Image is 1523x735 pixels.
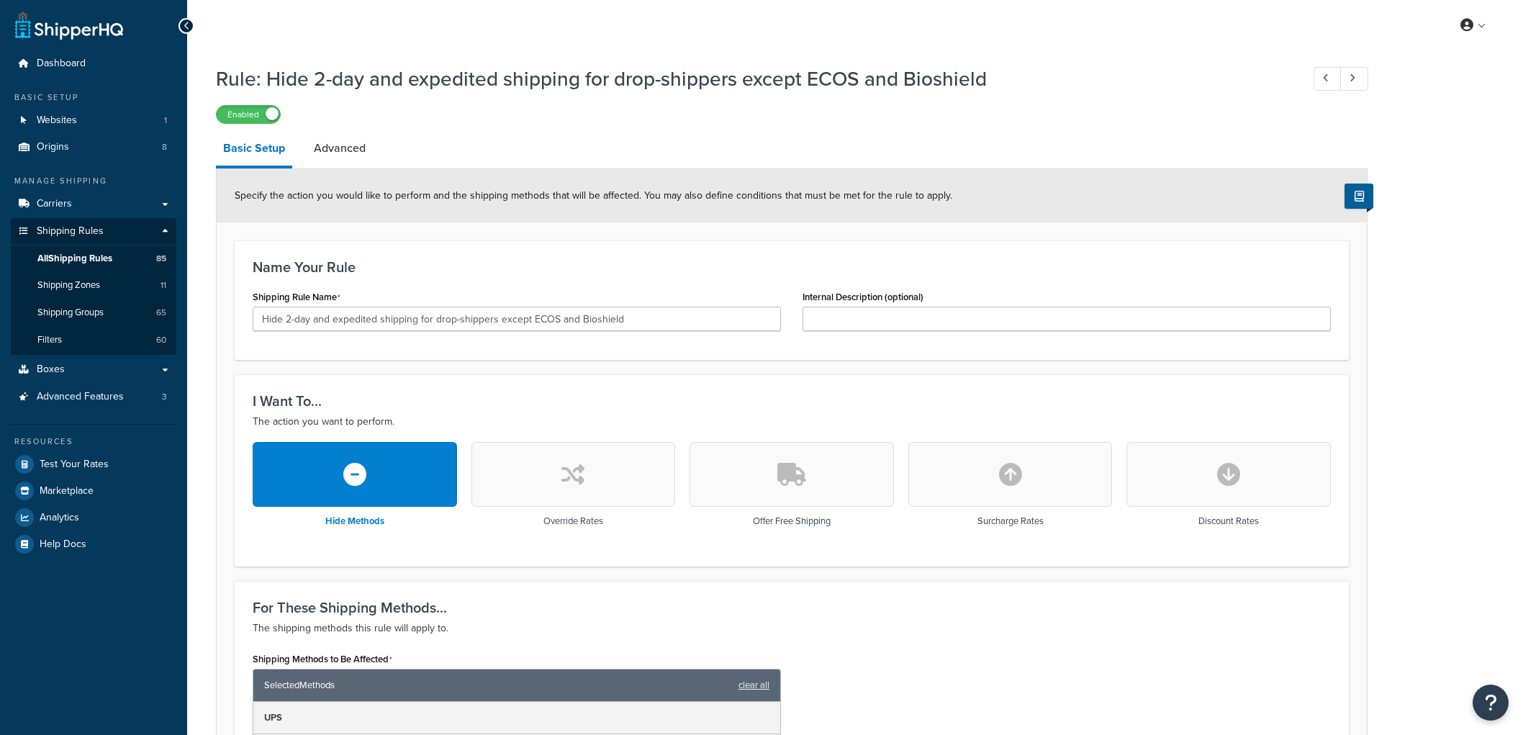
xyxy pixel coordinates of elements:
span: Test Your Rates [40,459,109,471]
span: Filters [37,334,62,346]
span: Analytics [40,512,79,524]
span: 3 [162,391,167,403]
a: Carriers [11,191,176,217]
span: Selected Methods [264,675,731,695]
div: Basic Setup [11,91,176,104]
button: Open Resource Center [1473,685,1509,721]
li: Shipping Rules [11,218,176,355]
label: Shipping Rule Name [253,292,340,303]
span: Marketplace [40,485,94,497]
span: 65 [156,307,166,319]
span: Boxes [37,364,65,376]
li: Shipping Zones [11,272,176,299]
span: Specify the action you would like to perform and the shipping methods that will be affected. You ... [235,188,952,203]
a: Shipping Zones11 [11,272,176,299]
a: Basic Setup [216,131,292,168]
a: Advanced [307,131,373,166]
h3: I Want To... [253,393,1331,409]
h3: Discount Rates [1198,516,1259,526]
label: Shipping Methods to Be Affected [253,654,392,665]
a: Advanced Features3 [11,384,176,410]
button: Show Help Docs [1345,184,1373,209]
span: Advanced Features [37,391,124,403]
a: clear all [738,675,769,695]
span: Shipping Rules [37,225,104,238]
div: Resources [11,436,176,448]
span: 60 [156,334,166,346]
a: Next Record [1340,67,1368,91]
h3: Offer Free Shipping [753,516,831,526]
p: The shipping methods this rule will apply to. [253,620,1331,637]
a: Test Your Rates [11,451,176,477]
h1: Rule: Hide 2-day and expedited shipping for drop-shippers except ECOS and Bioshield [216,65,1287,93]
li: Websites [11,107,176,134]
span: 85 [156,253,166,265]
span: Shipping Zones [37,279,100,292]
span: Dashboard [37,58,86,70]
li: Filters [11,327,176,353]
h3: Surcharge Rates [977,516,1044,526]
span: 1 [164,114,167,127]
h3: Override Rates [543,516,603,526]
h3: Name Your Rule [253,259,1331,275]
div: Manage Shipping [11,175,176,187]
a: Help Docs [11,531,176,557]
label: Enabled [217,106,280,123]
span: Shipping Groups [37,307,104,319]
a: Shipping Rules [11,218,176,245]
a: Marketplace [11,478,176,504]
a: Boxes [11,356,176,383]
li: Origins [11,134,176,161]
span: Websites [37,114,77,127]
label: Internal Description (optional) [803,292,923,302]
h3: Hide Methods [325,516,384,526]
h3: For These Shipping Methods... [253,600,1331,615]
p: The action you want to perform. [253,413,1331,430]
span: 11 [161,279,166,292]
li: Advanced Features [11,384,176,410]
a: Websites1 [11,107,176,134]
div: UPS [253,702,780,734]
a: Shipping Groups65 [11,299,176,326]
a: Filters60 [11,327,176,353]
a: Dashboard [11,50,176,77]
span: Carriers [37,198,72,210]
span: 8 [162,141,167,153]
span: Help Docs [40,538,86,551]
span: All Shipping Rules [37,253,112,265]
a: Previous Record [1314,67,1342,91]
a: AllShipping Rules85 [11,245,176,272]
span: Origins [37,141,69,153]
a: Analytics [11,505,176,531]
a: Origins8 [11,134,176,161]
li: Shipping Groups [11,299,176,326]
